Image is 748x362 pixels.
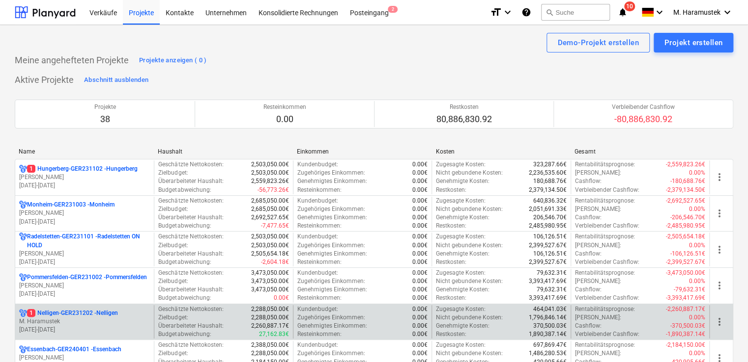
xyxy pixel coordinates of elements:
p: -56,773.26€ [258,186,289,194]
p: 0.00€ [412,177,428,185]
div: Für das Projekt sind mehrere Währungen aktiviert [19,165,27,173]
span: M. Haramustek [673,8,720,16]
p: 3,393,417.69€ [529,277,567,285]
div: Pommersfelden-GER231002 -Pommersfelden[PERSON_NAME][DATE]-[DATE] [19,273,150,298]
p: [PERSON_NAME] [19,354,150,362]
div: Monheim-GER231003 -Monheim[PERSON_NAME][DATE]-[DATE] [19,201,150,226]
div: Abschnitt ausblenden [84,75,148,86]
p: -2,260,887.17€ [666,305,705,313]
span: 10 [624,1,635,11]
p: [DATE] - [DATE] [19,218,150,226]
p: Restkosten [436,103,492,111]
p: 0.00€ [412,197,428,205]
div: Chat-Widget [699,315,748,362]
p: 0.00€ [412,294,428,302]
p: 0.00€ [412,349,428,358]
p: 0.00% [689,241,705,250]
p: [PERSON_NAME] : [575,241,621,250]
p: 2,485,980.95€ [529,222,567,230]
p: 0.00% [689,349,705,358]
p: Resteinkommen [263,103,306,111]
p: -2,184,150.00€ [666,341,705,349]
button: Projekt erstellen [654,33,733,52]
p: 2,559,823.26€ [251,177,289,185]
p: Geschätzte Nettokosten : [158,197,223,205]
p: Zugesagte Kosten : [436,341,486,349]
p: Rentabilitätsprognose : [575,160,635,169]
p: 0.00€ [274,294,289,302]
p: 370,500.03€ [533,322,567,330]
p: 2,685,050.00€ [251,205,289,213]
p: 2,051,691.33€ [529,205,567,213]
p: Budgetabweichung : [158,258,211,266]
p: Nelligen-GER231202 - Nelligen [27,309,118,317]
p: 2,388,050.00€ [251,341,289,349]
p: 2,288,050.00€ [251,349,289,358]
p: Cashflow : [575,250,602,258]
p: 2,692,527.65€ [251,213,289,222]
p: Aktive Projekte [15,74,74,86]
p: 0.00€ [412,269,428,277]
p: Genehmigte Kosten : [436,177,489,185]
i: Wissensbasis [521,6,531,18]
p: Restkosten : [436,258,466,266]
p: Genehmigtes Einkommen : [297,322,367,330]
p: Zielbudget : [158,241,188,250]
p: Überarbeiteter Haushalt : [158,177,223,185]
p: Cashflow : [575,322,602,330]
p: 2,288,050.00€ [251,313,289,322]
p: -2,505,654.18€ [666,233,705,241]
p: 106,126.51€ [533,233,567,241]
p: Nicht gebundene Kosten : [436,169,503,177]
div: Für das Projekt sind mehrere Währungen aktiviert [19,309,27,317]
p: Resteinkommen : [297,294,342,302]
div: Name [19,148,150,155]
button: Projekte anzeigen ( 0 ) [137,52,209,68]
p: Genehmigtes Einkommen : [297,285,367,294]
p: Zielbudget : [158,169,188,177]
p: Projekte [94,103,116,111]
i: keyboard_arrow_down [502,6,514,18]
p: -2,485,980.95€ [666,222,705,230]
p: -7,477.65€ [261,222,289,230]
p: Verbleibender Cashflow : [575,258,639,266]
p: -370,500.03€ [670,322,705,330]
div: Projekt erstellen [664,36,722,49]
div: Für das Projekt sind mehrere Währungen aktiviert [19,201,27,209]
p: M. Haramustek [19,317,150,326]
p: Rentabilitätsprognose : [575,197,635,205]
span: search [546,8,553,16]
p: Genehmigtes Einkommen : [297,250,367,258]
p: -3,393,417.69€ [666,294,705,302]
p: 1,486,280.53€ [529,349,567,358]
div: Gesamt [575,148,706,155]
p: [PERSON_NAME] [19,209,150,217]
p: 0.00€ [412,222,428,230]
p: Essenbach-GER240401 - Essenbach [27,345,121,354]
p: 2,399,527.67€ [529,241,567,250]
p: Zielbudget : [158,313,188,322]
p: Cashflow : [575,177,602,185]
p: 2,503,050.00€ [251,160,289,169]
p: Zugehöriges Einkommen : [297,313,365,322]
div: 1Nelligen-GER231202 -NelligenM. Haramustek[DATE]-[DATE] [19,309,150,334]
i: keyboard_arrow_down [654,6,665,18]
p: Zielbudget : [158,205,188,213]
p: Zugesagte Kosten : [436,305,486,313]
p: [PERSON_NAME] [19,282,150,290]
p: Restkosten : [436,222,466,230]
p: Resteinkommen : [297,186,342,194]
p: Genehmigte Kosten : [436,322,489,330]
p: [DATE] - [DATE] [19,290,150,298]
p: -1,890,387.14€ [666,330,705,338]
p: Zugehöriges Einkommen : [297,349,365,358]
p: Resteinkommen : [297,258,342,266]
p: 0.00€ [412,277,428,285]
p: Geschätzte Nettokosten : [158,269,223,277]
p: [DATE] - [DATE] [19,258,150,266]
p: 0.00€ [412,285,428,294]
p: Verbleibender Cashflow : [575,294,639,302]
p: 79,632.31€ [537,285,567,294]
p: Nicht gebundene Kosten : [436,349,503,358]
p: 640,836.32€ [533,197,567,205]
